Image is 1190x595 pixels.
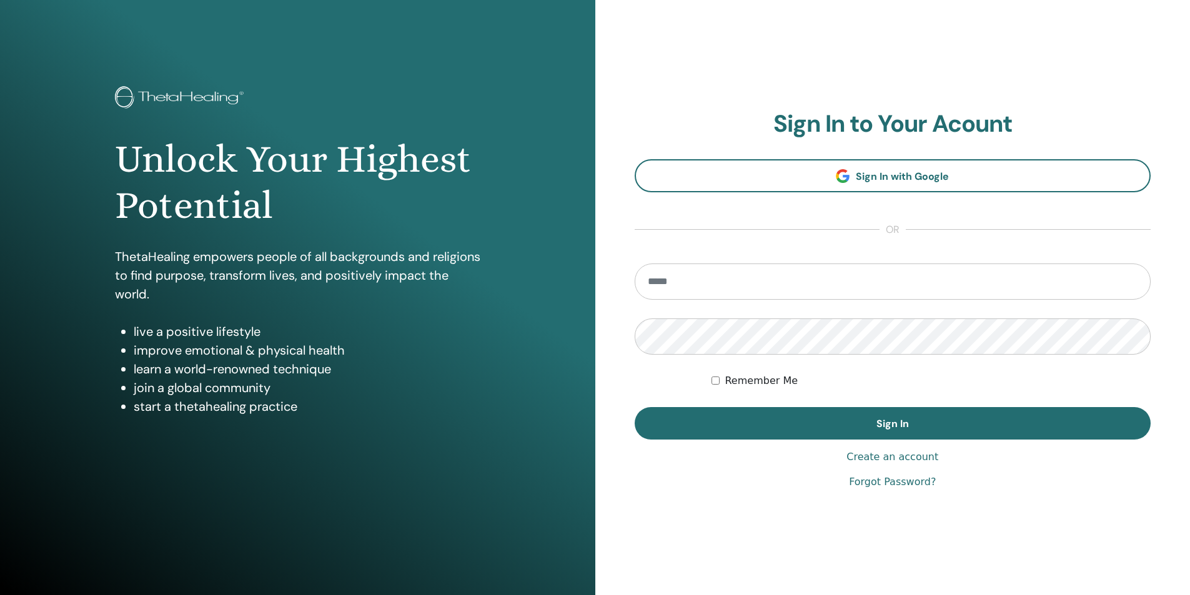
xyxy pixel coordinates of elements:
[849,475,936,489] a: Forgot Password?
[134,360,480,378] li: learn a world-renowned technique
[635,110,1151,139] h2: Sign In to Your Acount
[115,136,480,229] h1: Unlock Your Highest Potential
[880,222,906,237] span: or
[712,373,1151,388] div: Keep me authenticated indefinitely or until I manually logout
[635,407,1151,440] button: Sign In
[134,378,480,397] li: join a global community
[115,247,480,303] p: ThetaHealing empowers people of all backgrounds and religions to find purpose, transform lives, a...
[876,417,909,430] span: Sign In
[725,373,798,388] label: Remember Me
[134,322,480,341] li: live a positive lifestyle
[134,341,480,360] li: improve emotional & physical health
[635,159,1151,192] a: Sign In with Google
[846,450,938,465] a: Create an account
[856,170,949,183] span: Sign In with Google
[134,397,480,416] li: start a thetahealing practice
